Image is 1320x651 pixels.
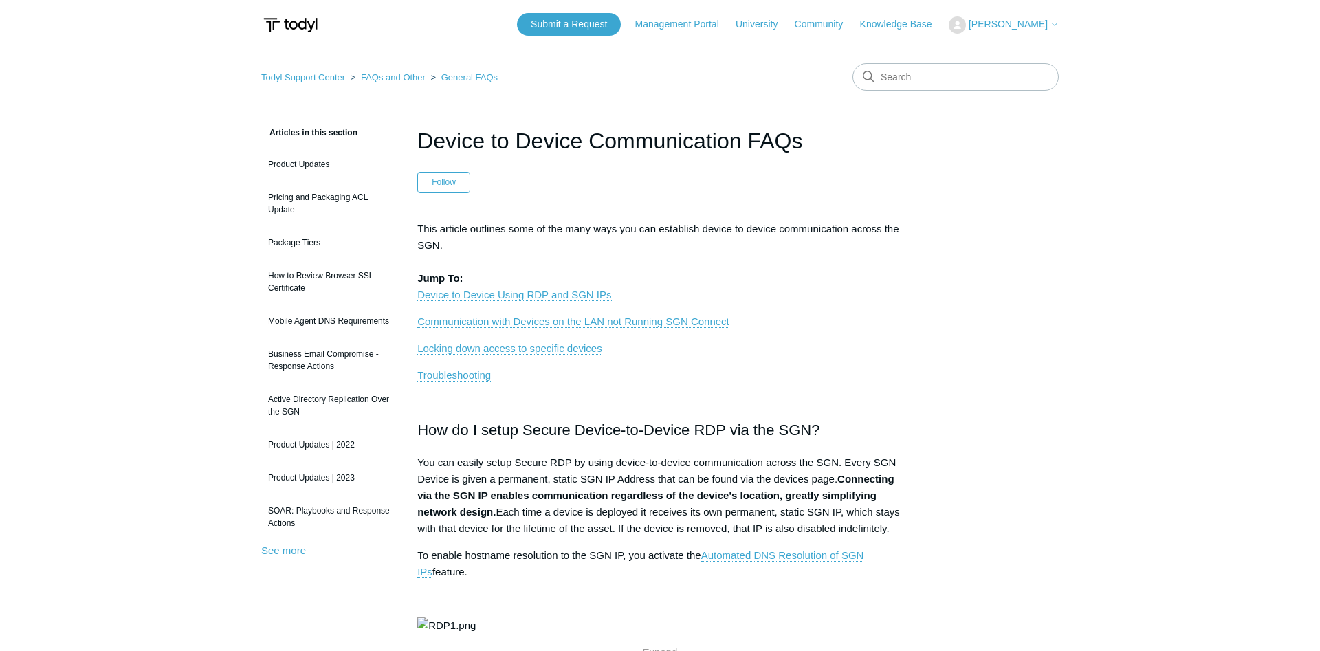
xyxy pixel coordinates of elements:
strong: Jump To: [417,272,463,284]
a: How to Review Browser SSL Certificate [261,263,397,301]
a: SOAR: Playbooks and Response Actions [261,498,397,536]
h1: Device to Device Communication FAQs [417,124,903,157]
a: Product Updates [261,151,397,177]
a: Device to Device Using RDP and SGN IPs [417,289,611,301]
a: Product Updates | 2023 [261,465,397,491]
span: Articles in this section [261,128,357,137]
input: Search [852,63,1059,91]
a: Locking down access to specific devices [417,342,602,355]
li: FAQs and Other [348,72,428,82]
a: Pricing and Packaging ACL Update [261,184,397,223]
p: To enable hostname resolution to the SGN IP, you activate the feature. [417,547,903,580]
a: Troubleshooting [417,369,491,382]
span: [PERSON_NAME] [969,19,1048,30]
a: Community [795,17,857,32]
a: Todyl Support Center [261,72,345,82]
h2: How do I setup Secure Device-to-Device RDP via the SGN? [417,394,903,442]
img: RDP1.png [417,617,476,634]
a: Communication with Devices on the LAN not Running SGN Connect [417,316,729,328]
a: Mobile Agent DNS Requirements [261,308,397,334]
a: Product Updates | 2022 [261,432,397,458]
button: [PERSON_NAME] [949,16,1059,34]
a: Management Portal [635,17,733,32]
li: General FAQs [428,72,498,82]
a: See more [261,544,306,556]
p: This article outlines some of the many ways you can establish device to device communication acro... [417,221,903,303]
a: FAQs and Other [361,72,426,82]
a: Knowledge Base [860,17,946,32]
img: Todyl Support Center Help Center home page [261,12,320,38]
strong: Connecting via the SGN IP enables communication regardless of the device's location, greatly simp... [417,473,894,518]
a: Business Email Compromise - Response Actions [261,341,397,379]
a: University [736,17,791,32]
button: Follow Article [417,172,470,192]
a: General FAQs [441,72,498,82]
a: Submit a Request [517,13,621,36]
p: You can easily setup Secure RDP by using device-to-device communication across the SGN. Every SGN... [417,454,903,537]
li: Todyl Support Center [261,72,348,82]
a: Package Tiers [261,230,397,256]
a: Active Directory Replication Over the SGN [261,386,397,425]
